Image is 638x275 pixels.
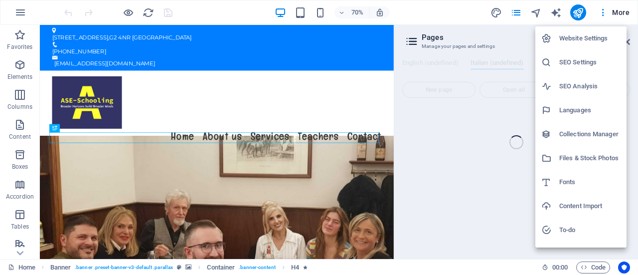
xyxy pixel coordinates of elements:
[559,200,621,212] h6: Content Import
[559,80,621,92] h6: SEO Analysis
[559,224,621,236] h6: To-do
[559,152,621,164] h6: Files & Stock Photos
[559,176,621,188] h6: Fonts
[559,104,621,116] h6: Languages
[559,128,621,140] h6: Collections Manager
[559,32,621,44] h6: Website Settings
[559,56,621,68] h6: SEO Settings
